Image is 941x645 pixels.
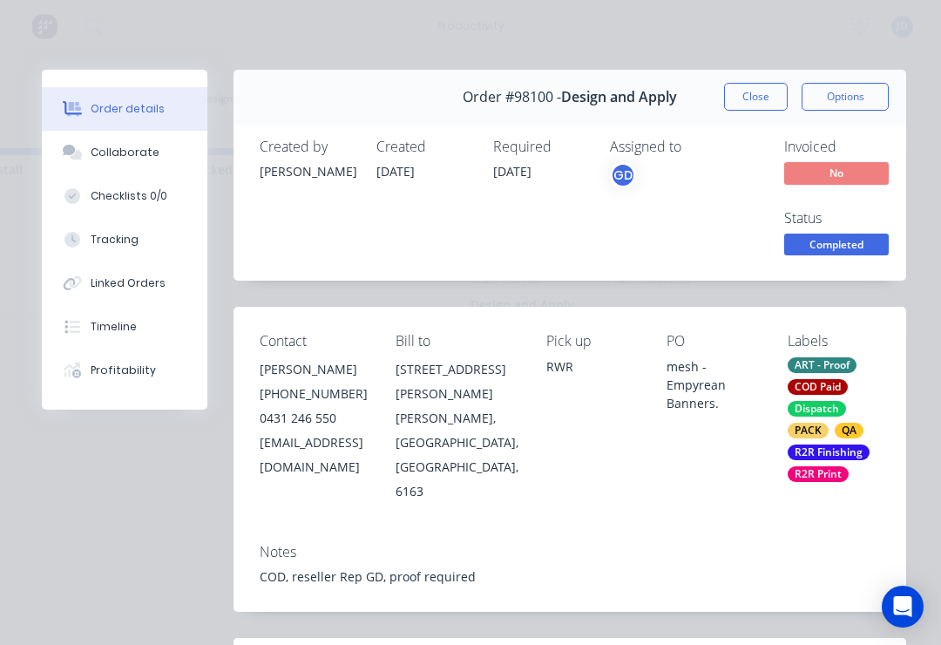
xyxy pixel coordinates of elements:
[42,174,207,218] button: Checklists 0/0
[788,466,849,482] div: R2R Print
[260,544,880,560] div: Notes
[260,357,368,382] div: [PERSON_NAME]
[91,319,137,335] div: Timeline
[396,357,518,504] div: [STREET_ADDRESS][PERSON_NAME][PERSON_NAME], [GEOGRAPHIC_DATA], [GEOGRAPHIC_DATA], 6163
[667,333,759,350] div: PO
[463,89,561,105] span: Order #98100 -
[42,261,207,305] button: Linked Orders
[546,333,639,350] div: Pick up
[788,379,848,395] div: COD Paid
[42,349,207,392] button: Profitability
[396,333,518,350] div: Bill to
[91,101,165,117] div: Order details
[91,232,139,248] div: Tracking
[788,445,870,460] div: R2R Finishing
[802,83,889,111] button: Options
[610,162,636,188] button: GD
[396,357,518,406] div: [STREET_ADDRESS][PERSON_NAME]
[260,139,355,155] div: Created by
[42,305,207,349] button: Timeline
[667,357,759,412] div: mesh - Empyrean Banners.
[42,218,207,261] button: Tracking
[835,423,863,438] div: QA
[376,139,472,155] div: Created
[788,333,880,350] div: Labels
[260,431,368,479] div: [EMAIL_ADDRESS][DOMAIN_NAME]
[396,406,518,504] div: [PERSON_NAME], [GEOGRAPHIC_DATA], [GEOGRAPHIC_DATA], 6163
[91,188,167,204] div: Checklists 0/0
[784,210,915,227] div: Status
[493,163,531,180] span: [DATE]
[260,333,368,350] div: Contact
[42,87,207,131] button: Order details
[260,382,368,406] div: [PHONE_NUMBER]
[788,401,846,417] div: Dispatch
[882,586,924,628] div: Open Intercom Messenger
[376,163,415,180] span: [DATE]
[610,139,784,155] div: Assigned to
[784,162,889,184] span: No
[91,275,166,291] div: Linked Orders
[788,357,856,373] div: ART - Proof
[91,363,156,378] div: Profitability
[546,357,639,376] div: RWR
[42,131,207,174] button: Collaborate
[784,234,889,255] span: Completed
[260,357,368,479] div: [PERSON_NAME][PHONE_NUMBER]0431 246 550[EMAIL_ADDRESS][DOMAIN_NAME]
[493,139,589,155] div: Required
[788,423,829,438] div: PACK
[260,567,880,586] div: COD, reseller Rep GD, proof required
[260,162,355,180] div: [PERSON_NAME]
[260,406,368,431] div: 0431 246 550
[784,234,889,260] button: Completed
[724,83,788,111] button: Close
[91,145,159,160] div: Collaborate
[784,139,915,155] div: Invoiced
[561,89,677,105] span: Design and Apply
